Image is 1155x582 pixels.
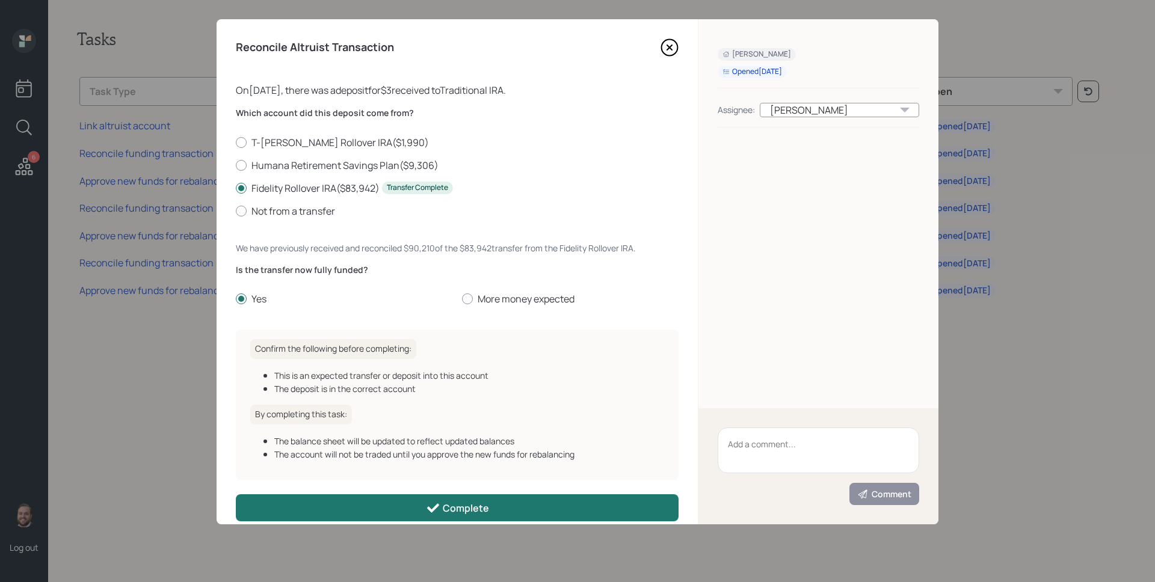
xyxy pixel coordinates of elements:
h6: By completing this task: [250,405,352,424]
label: Which account did this deposit come from? [236,107,679,119]
h6: Confirm the following before completing: [250,339,416,359]
div: [PERSON_NAME] [760,103,919,117]
label: Humana Retirement Savings Plan ( $9,306 ) [236,159,679,172]
button: Comment [849,483,919,505]
label: Fidelity Rollover IRA ( $83,942 ) [236,182,679,195]
div: Comment [857,488,911,500]
button: Complete [236,494,679,521]
div: This is an expected transfer or deposit into this account [274,369,664,382]
label: More money expected [462,292,679,305]
div: Complete [426,501,489,515]
label: Yes [236,292,452,305]
div: The balance sheet will be updated to reflect updated balances [274,435,664,447]
div: The deposit is in the correct account [274,382,664,395]
div: Opened [DATE] [722,67,782,77]
div: The account will not be traded until you approve the new funds for rebalancing [274,448,664,461]
label: T-[PERSON_NAME] Rollover IRA ( $1,990 ) [236,136,679,149]
div: Transfer Complete [387,183,448,193]
label: Is the transfer now fully funded? [236,264,679,276]
div: We have previously received and reconciled $90,210 of the $83,942 transfer from the Fidelity Roll... [236,242,679,254]
div: Assignee: [718,103,755,116]
h4: Reconcile Altruist Transaction [236,41,394,54]
div: On [DATE] , there was a deposit for $3 received to Traditional IRA . [236,83,679,97]
label: Not from a transfer [236,204,679,218]
div: [PERSON_NAME] [722,49,791,60]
